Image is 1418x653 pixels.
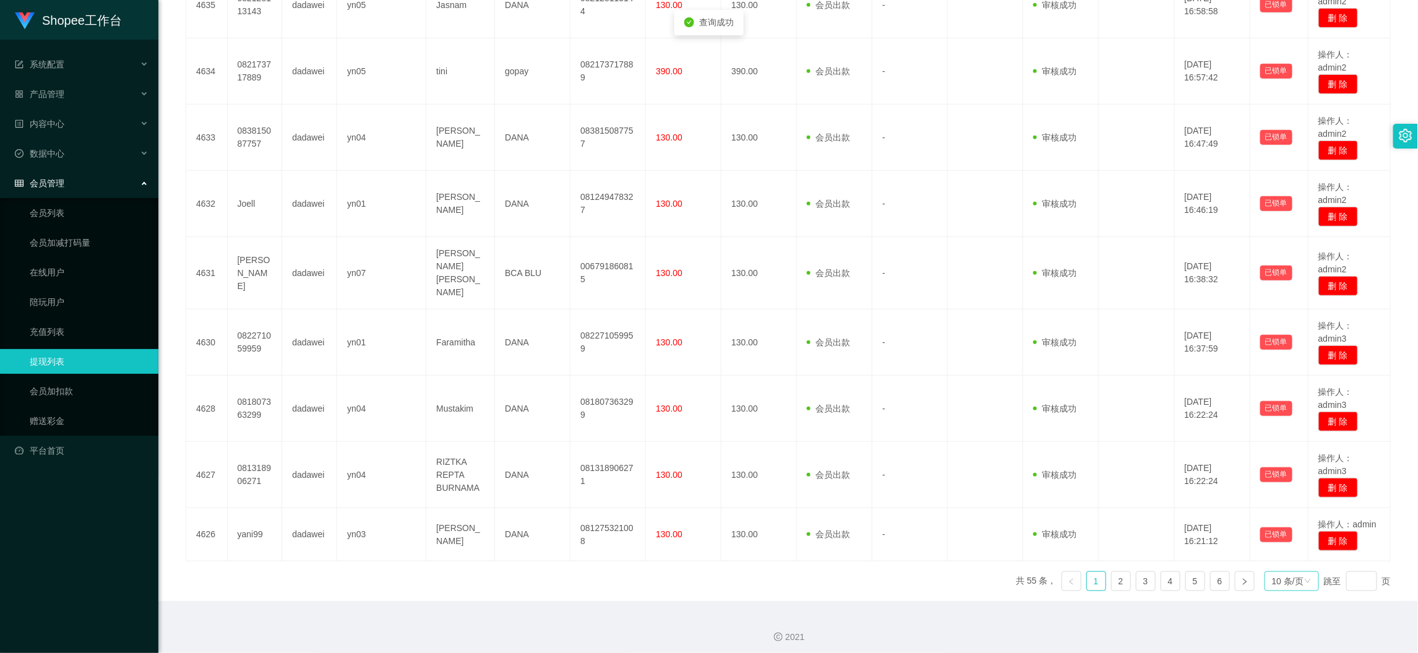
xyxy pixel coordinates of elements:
[1260,467,1292,482] button: 已锁单
[1318,453,1353,476] span: 操作人：admin3
[570,508,646,561] td: 081275321008
[656,470,682,480] span: 130.00
[1175,376,1250,442] td: [DATE] 16:22:24
[1175,105,1250,171] td: [DATE] 16:47:49
[426,309,495,376] td: Faramitha
[1033,268,1076,278] span: 审核成功
[807,470,850,480] span: 会员出款
[807,268,850,278] span: 会员出款
[15,179,24,188] i: 图标: table
[721,508,797,561] td: 130.00
[1272,572,1304,590] div: 10 条/页
[15,15,122,25] a: Shopee工作台
[1175,38,1250,105] td: [DATE] 16:57:42
[882,337,885,347] span: -
[1318,412,1358,431] button: 删 除
[1137,572,1155,590] a: 3
[282,442,337,508] td: dadawei
[337,309,426,376] td: yn01
[168,631,1408,644] div: 2021
[1033,199,1076,209] span: 审核成功
[1318,182,1353,205] span: 操作人：admin2
[1185,571,1205,591] li: 5
[570,105,646,171] td: 083815087757
[1318,207,1358,227] button: 删 除
[15,89,64,99] span: 产品管理
[699,17,734,27] span: 查询成功
[1260,335,1292,350] button: 已锁单
[570,309,646,376] td: 082271059959
[30,409,148,433] a: 赠送彩金
[1033,132,1076,142] span: 审核成功
[570,171,646,237] td: 081249478327
[186,171,228,237] td: 4632
[495,171,570,237] td: DANA
[15,149,64,158] span: 数据中心
[15,119,24,128] i: 图标: profile
[282,105,337,171] td: dadawei
[1260,196,1292,211] button: 已锁单
[882,404,885,413] span: -
[30,319,148,344] a: 充值列表
[721,237,797,309] td: 130.00
[1136,571,1156,591] li: 3
[882,66,885,76] span: -
[495,38,570,105] td: gopay
[721,105,797,171] td: 130.00
[807,404,850,413] span: 会员出款
[570,442,646,508] td: 081318906271
[337,442,426,508] td: yn04
[1112,572,1130,590] a: 2
[721,442,797,508] td: 130.00
[807,199,850,209] span: 会员出款
[1399,129,1412,142] i: 图标: setting
[1318,387,1353,410] span: 操作人：admin3
[426,38,495,105] td: tini
[228,171,283,237] td: Joell
[426,376,495,442] td: Mustakim
[1318,478,1358,498] button: 删 除
[882,132,885,142] span: -
[1260,401,1292,416] button: 已锁单
[495,508,570,561] td: DANA
[337,105,426,171] td: yn04
[282,171,337,237] td: dadawei
[186,38,228,105] td: 4634
[495,237,570,309] td: BCA BLU
[30,260,148,285] a: 在线用户
[1161,572,1180,590] a: 4
[1318,74,1358,94] button: 删 除
[1318,345,1358,365] button: 删 除
[570,38,646,105] td: 082173717889
[1260,266,1292,280] button: 已锁单
[282,309,337,376] td: dadawei
[656,66,682,76] span: 390.00
[1318,251,1353,274] span: 操作人：admin2
[186,376,228,442] td: 4628
[882,199,885,209] span: -
[186,309,228,376] td: 4630
[1175,171,1250,237] td: [DATE] 16:46:19
[426,237,495,309] td: [PERSON_NAME] [PERSON_NAME]
[282,237,337,309] td: dadawei
[186,508,228,561] td: 4626
[1016,571,1056,591] li: 共 55 条，
[1186,572,1205,590] a: 5
[1324,571,1391,591] div: 跳至 页
[186,442,228,508] td: 4627
[282,508,337,561] td: dadawei
[1318,8,1358,28] button: 删 除
[721,309,797,376] td: 130.00
[656,199,682,209] span: 130.00
[1175,508,1250,561] td: [DATE] 16:21:12
[15,149,24,158] i: 图标: check-circle-o
[1260,527,1292,542] button: 已锁单
[1235,571,1255,591] li: 下一页
[570,237,646,309] td: 006791860815
[1318,321,1353,344] span: 操作人：admin3
[30,379,148,404] a: 会员加扣款
[807,529,850,539] span: 会员出款
[282,376,337,442] td: dadawei
[228,508,283,561] td: yani99
[1033,337,1076,347] span: 审核成功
